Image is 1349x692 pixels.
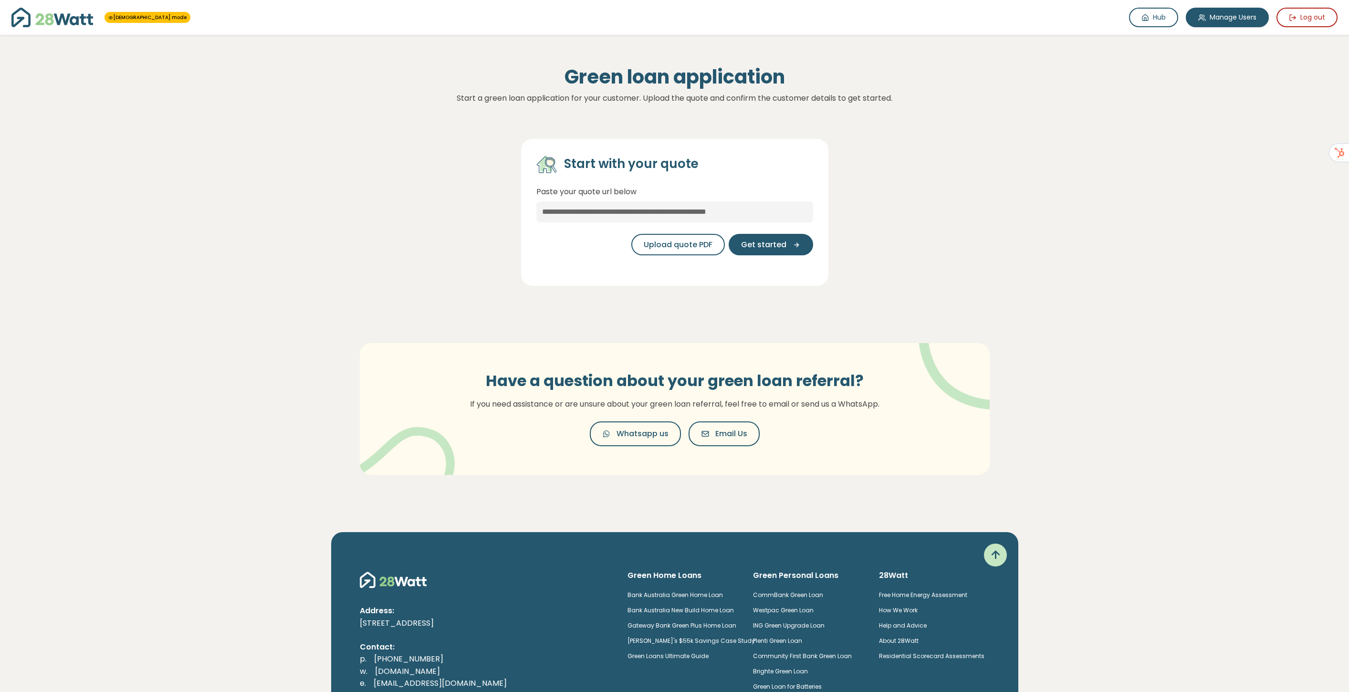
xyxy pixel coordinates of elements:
[458,372,892,390] h3: Have a question about your green loan referral?
[366,678,514,689] a: [EMAIL_ADDRESS][DOMAIN_NAME]
[715,428,747,440] span: Email Us
[627,570,738,581] h6: Green Home Loans
[729,234,813,255] button: Get started
[105,12,190,23] span: You're in 28Watt mode - full access to all features!
[753,591,823,599] a: CommBank Green Loan
[348,65,1001,88] h1: Green loan application
[1276,8,1338,27] button: Log out
[458,398,892,410] p: If you need assistance or are unsure about your green loan referral, feel free to email or send u...
[753,570,864,581] h6: Green Personal Loans
[753,637,802,645] a: Plenti Green Loan
[108,14,187,21] a: [DEMOGRAPHIC_DATA] mode
[536,186,813,198] p: Paste your quote url below
[627,606,734,614] a: Bank Australia New Build Home Loan
[348,92,1001,105] p: Start a green loan application for your customer. Upload the quote and confirm the customer detai...
[360,641,612,653] p: Contact:
[879,606,918,614] a: How We Work
[627,637,755,645] a: [PERSON_NAME]'s $55k Savings Case Study
[879,591,967,599] a: Free Home Energy Assessment
[1186,8,1269,27] a: Manage Users
[627,652,709,660] a: Green Loans Ultimate Guide
[753,606,814,614] a: Westpac Green Loan
[564,156,699,172] h4: Start with your quote
[879,570,990,581] h6: 28Watt
[644,239,712,251] span: Upload quote PDF
[360,678,366,689] span: e.
[367,666,448,677] a: [DOMAIN_NAME]
[894,317,1018,410] img: vector
[360,653,366,664] span: p.
[753,667,808,675] a: Brighte Green Loan
[11,8,93,27] img: 28Watt
[631,234,725,255] button: Upload quote PDF
[360,666,367,677] span: w.
[741,239,786,251] span: Get started
[753,682,822,691] a: Green Loan for Batteries
[753,621,825,629] a: ING Green Upgrade Loan
[590,421,681,446] button: Whatsapp us
[879,621,927,629] a: Help and Advice
[753,652,852,660] a: Community First Bank Green Loan
[366,653,451,664] a: [PHONE_NUMBER]
[360,570,427,589] img: 28Watt
[360,617,612,629] p: [STREET_ADDRESS]
[617,428,669,440] span: Whatsapp us
[879,652,984,660] a: Residential Scorecard Assessments
[360,605,612,617] p: Address:
[1129,8,1178,27] a: Hub
[879,637,919,645] a: About 28Watt
[353,402,455,498] img: vector
[627,621,736,629] a: Gateway Bank Green Plus Home Loan
[689,421,760,446] button: Email Us
[627,591,723,599] a: Bank Australia Green Home Loan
